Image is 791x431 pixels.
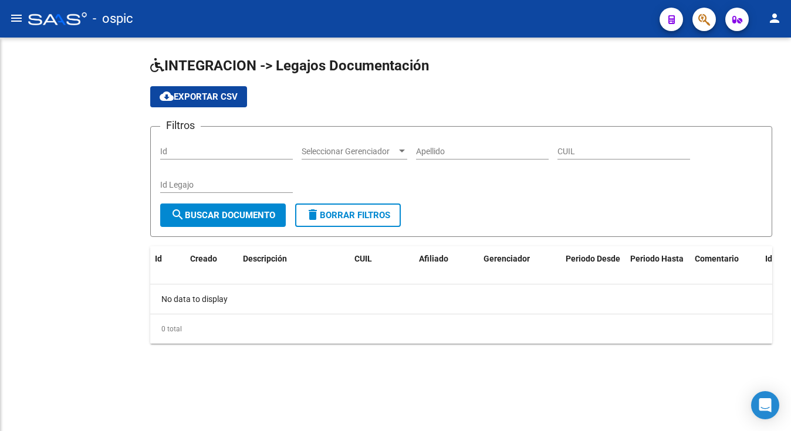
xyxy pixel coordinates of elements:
mat-icon: menu [9,11,23,25]
button: Buscar Documento [160,203,286,227]
mat-icon: delete [306,208,320,222]
mat-icon: search [171,208,185,222]
span: Exportar CSV [160,91,238,102]
mat-icon: person [768,11,782,25]
div: No data to display [150,284,772,314]
mat-icon: cloud_download [160,89,174,103]
span: Creado [190,254,217,263]
span: Periodo Desde [566,254,620,263]
datatable-header-cell: Gerenciador [479,246,561,285]
div: Open Intercom Messenger [751,391,779,419]
span: Borrar Filtros [306,210,390,220]
span: Descripción [243,254,287,263]
span: - ospic [93,6,133,32]
span: Gerenciador [484,254,530,263]
datatable-header-cell: Id [150,246,185,285]
datatable-header-cell: Periodo Hasta [626,246,690,285]
datatable-header-cell: Periodo Desde [561,246,626,285]
div: 0 total [150,314,772,344]
span: CUIL [354,254,372,263]
span: Id [155,254,162,263]
span: Afiliado [419,254,448,263]
button: Borrar Filtros [295,203,401,227]
span: Buscar Documento [171,210,275,220]
datatable-header-cell: Comentario [690,246,760,285]
datatable-header-cell: Creado [185,246,238,285]
datatable-header-cell: CUIL [350,246,414,285]
h3: Filtros [160,117,201,134]
datatable-header-cell: Descripción [238,246,350,285]
span: INTEGRACION -> Legajos Documentación [150,57,429,74]
button: Exportar CSV [150,86,247,107]
span: Comentario [695,254,739,263]
span: Periodo Hasta [630,254,684,263]
span: Seleccionar Gerenciador [302,147,397,157]
datatable-header-cell: Afiliado [414,246,479,285]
